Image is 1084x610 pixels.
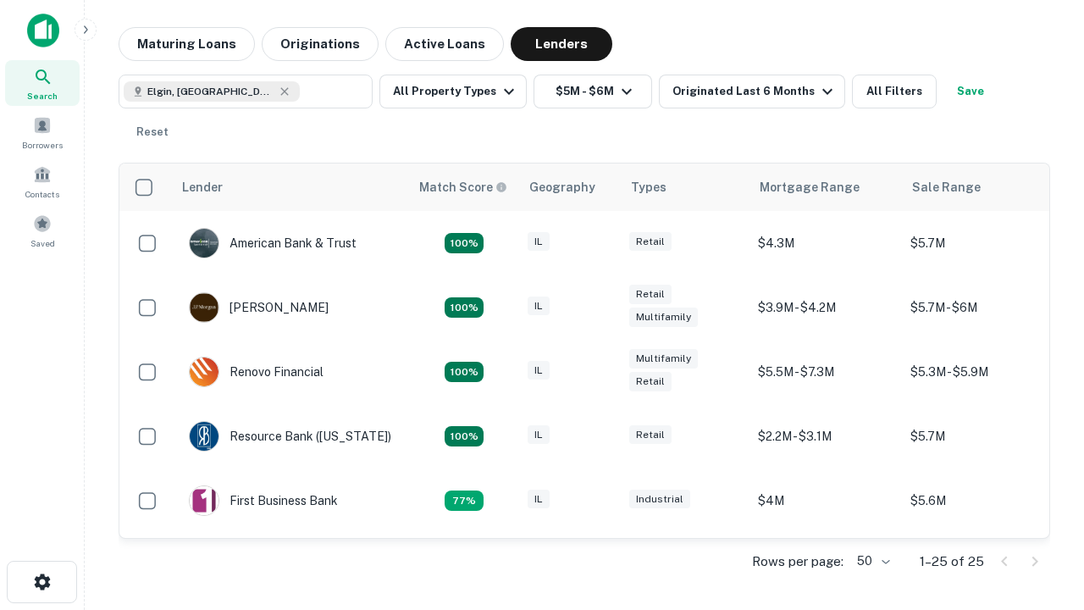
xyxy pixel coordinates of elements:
div: Matching Properties: 4, hasApolloMatch: undefined [445,362,484,382]
button: Originations [262,27,379,61]
a: Saved [5,208,80,253]
td: $3.1M [749,533,902,597]
td: $5.1M [902,533,1054,597]
th: Mortgage Range [749,164,902,211]
th: Geography [519,164,621,211]
div: Sale Range [912,177,981,197]
div: Matching Properties: 3, hasApolloMatch: undefined [445,491,484,511]
div: Multifamily [629,308,698,327]
div: First Business Bank [189,485,338,516]
div: Renovo Financial [189,357,324,387]
div: Retail [629,372,672,391]
button: Save your search to get updates of matches that match your search criteria. [943,75,998,108]
td: $3.9M - $4.2M [749,275,902,340]
div: Matching Properties: 4, hasApolloMatch: undefined [445,297,484,318]
button: Originated Last 6 Months [659,75,845,108]
img: picture [190,422,218,451]
iframe: Chat Widget [999,474,1084,556]
img: picture [190,293,218,322]
th: Types [621,164,749,211]
img: picture [190,229,218,258]
span: Borrowers [22,138,63,152]
button: $5M - $6M [534,75,652,108]
div: Matching Properties: 7, hasApolloMatch: undefined [445,233,484,253]
td: $5.7M [902,404,1054,469]
div: Capitalize uses an advanced AI algorithm to match your search with the best lender. The match sco... [419,178,507,197]
div: Lender [182,177,223,197]
p: Rows per page: [752,552,843,572]
button: Reset [125,115,180,149]
td: $4.3M [749,211,902,275]
th: Capitalize uses an advanced AI algorithm to match your search with the best lender. The match sco... [409,164,519,211]
div: Retail [629,425,672,445]
p: 1–25 of 25 [920,552,984,572]
div: [PERSON_NAME] [189,292,329,323]
div: Geography [529,177,595,197]
div: Originated Last 6 Months [672,81,838,102]
div: Retail [629,285,672,304]
button: Active Loans [385,27,504,61]
span: Saved [30,236,55,250]
div: Mortgage Range [760,177,860,197]
img: capitalize-icon.png [27,14,59,47]
div: IL [528,490,550,509]
td: $5.7M - $6M [902,275,1054,340]
div: Matching Properties: 4, hasApolloMatch: undefined [445,426,484,446]
div: Multifamily [629,349,698,369]
img: picture [190,486,218,515]
td: $4M [749,469,902,533]
a: Contacts [5,158,80,204]
button: Maturing Loans [119,27,255,61]
div: IL [528,425,550,445]
div: Types [631,177,666,197]
th: Sale Range [902,164,1054,211]
th: Lender [172,164,409,211]
div: IL [528,232,550,252]
div: Retail [629,232,672,252]
div: Resource Bank ([US_STATE]) [189,421,391,452]
td: $5.6M [902,469,1054,533]
span: Search [27,89,58,103]
img: picture [190,358,218,386]
td: $5.7M [902,211,1054,275]
span: Elgin, [GEOGRAPHIC_DATA], [GEOGRAPHIC_DATA] [147,84,274,99]
td: $5.3M - $5.9M [902,340,1054,404]
div: 50 [850,549,893,574]
span: Contacts [25,187,59,201]
div: American Bank & Trust [189,228,357,258]
button: Lenders [511,27,612,61]
td: $2.2M - $3.1M [749,404,902,469]
a: Search [5,60,80,106]
div: IL [528,361,550,380]
button: All Property Types [379,75,527,108]
div: IL [528,297,550,316]
td: $5.5M - $7.3M [749,340,902,404]
a: Borrowers [5,109,80,155]
div: Industrial [629,490,690,509]
h6: Match Score [419,178,504,197]
button: All Filters [852,75,937,108]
